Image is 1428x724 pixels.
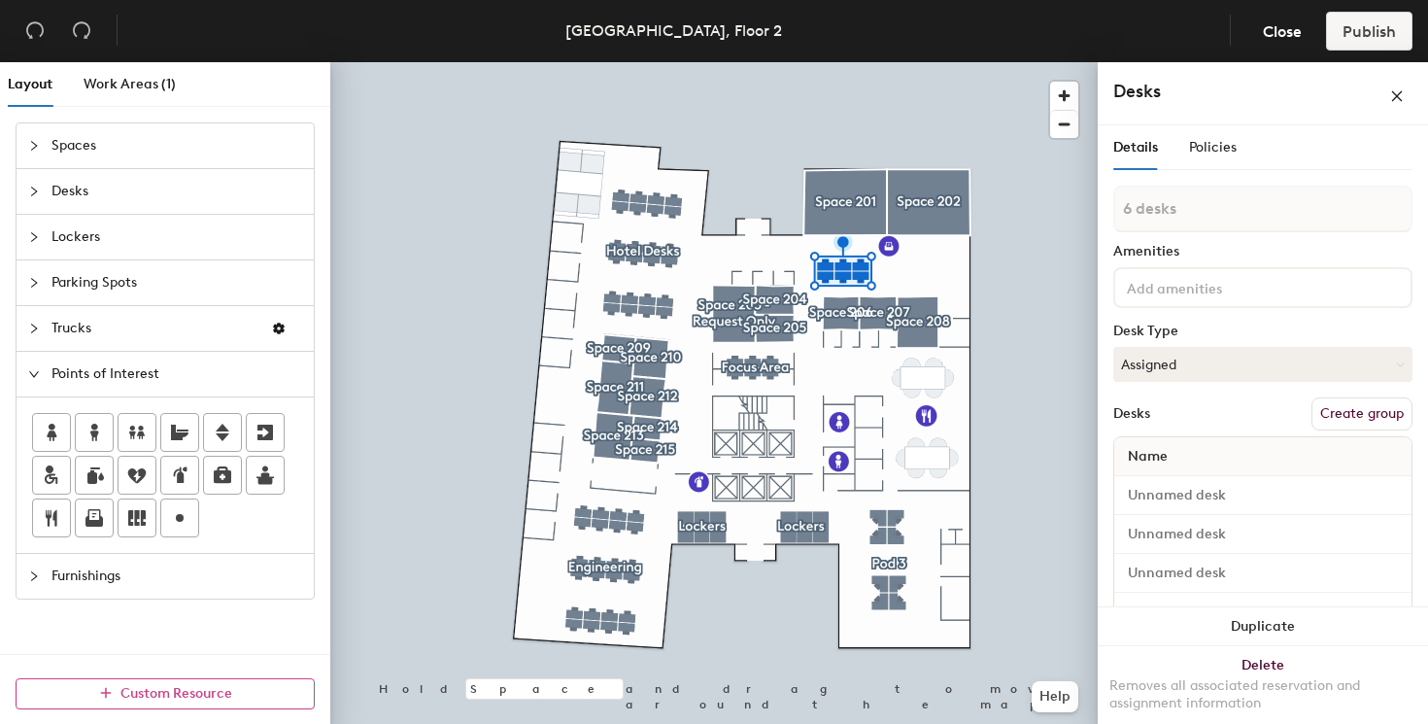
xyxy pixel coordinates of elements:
span: Work Areas (1) [84,76,176,92]
input: Unnamed desk [1118,521,1408,548]
button: Redo (⌘ + ⇧ + Z) [62,12,101,51]
input: Add amenities [1123,275,1298,298]
div: Removes all associated reservation and assignment information [1109,677,1416,712]
span: Spaces [51,123,302,168]
div: Desks [1113,406,1150,422]
input: Unnamed desk [1118,482,1408,509]
span: Lockers [51,215,302,259]
span: Policies [1189,139,1237,155]
span: Name [1118,439,1177,474]
button: Undo (⌘ + Z) [16,12,54,51]
div: Amenities [1113,244,1412,259]
span: expanded [28,368,40,380]
span: Custom Resource [120,685,232,702]
span: Details [1113,139,1158,155]
span: collapsed [28,231,40,243]
span: undo [25,20,45,40]
input: Unnamed desk [1118,599,1408,626]
button: Help [1032,681,1078,712]
input: Unnamed desk [1118,560,1408,587]
span: Close [1263,22,1302,41]
span: Parking Spots [51,260,302,305]
h4: Desks [1113,79,1327,104]
span: Layout [8,76,52,92]
span: collapsed [28,186,40,197]
button: Assigned [1113,347,1412,382]
button: Close [1246,12,1318,51]
span: collapsed [28,570,40,582]
button: Duplicate [1098,607,1428,646]
button: Create group [1311,397,1412,431]
button: Publish [1326,12,1412,51]
span: collapsed [28,140,40,152]
span: Desks [51,169,302,214]
span: Furnishings [51,554,302,599]
span: collapsed [28,277,40,289]
button: Custom Resource [16,678,315,709]
span: close [1390,89,1404,103]
div: [GEOGRAPHIC_DATA], Floor 2 [565,18,782,43]
div: Desk Type [1113,324,1412,339]
span: collapsed [28,323,40,334]
span: Points of Interest [51,352,302,396]
span: Trucks [51,306,255,351]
